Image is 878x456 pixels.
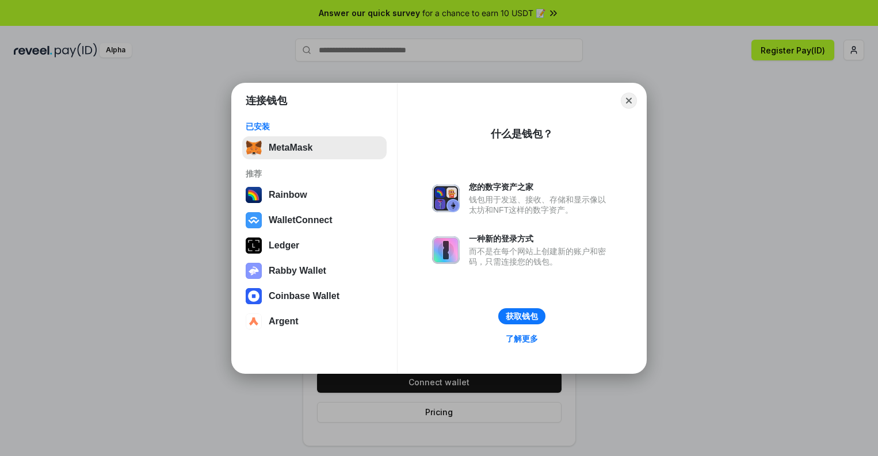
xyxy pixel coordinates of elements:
h1: 连接钱包 [246,94,287,108]
img: svg+xml,%3Csvg%20xmlns%3D%22http%3A%2F%2Fwww.w3.org%2F2000%2Fsvg%22%20fill%3D%22none%22%20viewBox... [432,236,460,264]
img: svg+xml,%3Csvg%20xmlns%3D%22http%3A%2F%2Fwww.w3.org%2F2000%2Fsvg%22%20fill%3D%22none%22%20viewBox... [432,185,460,212]
a: 了解更多 [499,331,545,346]
button: 获取钱包 [498,308,545,324]
button: Argent [242,310,387,333]
button: WalletConnect [242,209,387,232]
img: svg+xml,%3Csvg%20width%3D%2228%22%20height%3D%2228%22%20viewBox%3D%220%200%2028%2028%22%20fill%3D... [246,313,262,329]
img: svg+xml,%3Csvg%20xmlns%3D%22http%3A%2F%2Fwww.w3.org%2F2000%2Fsvg%22%20fill%3D%22none%22%20viewBox... [246,263,262,279]
img: svg+xml,%3Csvg%20width%3D%2228%22%20height%3D%2228%22%20viewBox%3D%220%200%2028%2028%22%20fill%3D... [246,288,262,304]
div: 获取钱包 [506,311,538,321]
div: MetaMask [269,143,312,153]
div: 一种新的登录方式 [469,233,612,244]
button: Rabby Wallet [242,259,387,282]
button: MetaMask [242,136,387,159]
img: svg+xml,%3Csvg%20width%3D%2228%22%20height%3D%2228%22%20viewBox%3D%220%200%2028%2028%22%20fill%3D... [246,212,262,228]
div: 而不是在每个网站上创建新的账户和密码，只需连接您的钱包。 [469,246,612,267]
div: 推荐 [246,168,383,179]
button: Ledger [242,234,387,257]
div: 什么是钱包？ [491,127,553,141]
img: svg+xml,%3Csvg%20fill%3D%22none%22%20height%3D%2233%22%20viewBox%3D%220%200%2035%2033%22%20width%... [246,140,262,156]
button: Rainbow [242,183,387,206]
button: Coinbase Wallet [242,285,387,308]
div: Rainbow [269,190,307,200]
div: WalletConnect [269,215,333,225]
button: Close [621,93,637,109]
div: 了解更多 [506,334,538,344]
div: 钱包用于发送、接收、存储和显示像以太坊和NFT这样的数字资产。 [469,194,612,215]
div: Rabby Wallet [269,266,326,276]
div: 您的数字资产之家 [469,182,612,192]
img: svg+xml,%3Csvg%20xmlns%3D%22http%3A%2F%2Fwww.w3.org%2F2000%2Fsvg%22%20width%3D%2228%22%20height%3... [246,237,262,254]
div: 已安装 [246,121,383,132]
img: svg+xml,%3Csvg%20width%3D%22120%22%20height%3D%22120%22%20viewBox%3D%220%200%20120%20120%22%20fil... [246,187,262,203]
div: Argent [269,316,299,327]
div: Coinbase Wallet [269,291,339,301]
div: Ledger [269,240,299,251]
